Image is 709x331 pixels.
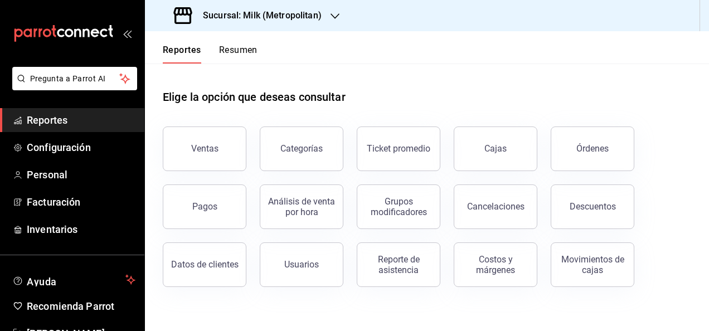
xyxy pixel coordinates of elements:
button: Reporte de asistencia [357,242,440,287]
div: Órdenes [576,143,609,154]
button: Movimientos de cajas [551,242,634,287]
span: Ayuda [27,273,121,286]
button: Datos de clientes [163,242,246,287]
button: Descuentos [551,184,634,229]
h1: Elige la opción que deseas consultar [163,89,346,105]
button: Órdenes [551,126,634,171]
div: Cajas [484,143,507,154]
div: Análisis de venta por hora [267,196,336,217]
button: Resumen [219,45,258,64]
button: Pregunta a Parrot AI [12,67,137,90]
div: Descuentos [570,201,616,212]
div: Datos de clientes [171,259,239,270]
button: Pagos [163,184,246,229]
div: Grupos modificadores [364,196,433,217]
button: Grupos modificadores [357,184,440,229]
div: Categorías [280,143,323,154]
div: Movimientos de cajas [558,254,627,275]
div: navigation tabs [163,45,258,64]
div: Cancelaciones [467,201,525,212]
button: Usuarios [260,242,343,287]
span: Personal [27,167,135,182]
div: Reporte de asistencia [364,254,433,275]
div: Ticket promedio [367,143,430,154]
button: Análisis de venta por hora [260,184,343,229]
button: open_drawer_menu [123,29,132,38]
button: Cancelaciones [454,184,537,229]
span: Recomienda Parrot [27,299,135,314]
div: Costos y márgenes [461,254,530,275]
span: Facturación [27,194,135,210]
span: Reportes [27,113,135,128]
div: Ventas [191,143,218,154]
span: Pregunta a Parrot AI [30,73,120,85]
button: Ticket promedio [357,126,440,171]
button: Categorías [260,126,343,171]
button: Cajas [454,126,537,171]
button: Ventas [163,126,246,171]
button: Reportes [163,45,201,64]
span: Inventarios [27,222,135,237]
div: Pagos [192,201,217,212]
div: Usuarios [284,259,319,270]
span: Configuración [27,140,135,155]
a: Pregunta a Parrot AI [8,81,137,93]
button: Costos y márgenes [454,242,537,287]
h3: Sucursal: Milk (Metropolitan) [194,9,322,22]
